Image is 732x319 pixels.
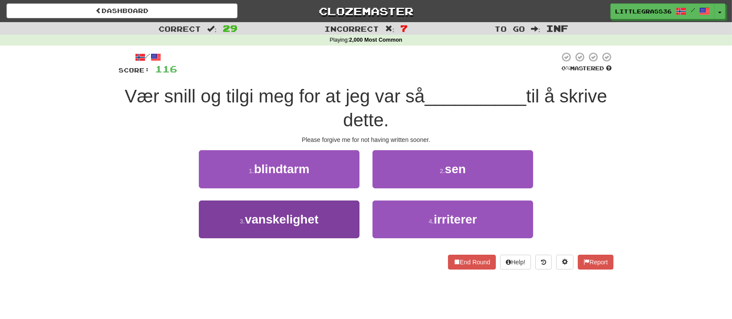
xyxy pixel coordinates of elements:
[560,65,613,72] div: Mastered
[207,25,217,33] span: :
[531,25,541,33] span: :
[7,3,237,18] a: Dashboard
[547,23,569,33] span: Inf
[245,213,319,226] span: vanskelighet
[249,168,254,174] small: 1 .
[445,162,466,176] span: sen
[578,255,613,270] button: Report
[400,23,408,33] span: 7
[385,25,395,33] span: :
[495,24,525,33] span: To go
[610,3,715,19] a: LittleGrass36 /
[500,255,531,270] button: Help!
[448,255,496,270] button: End Round
[199,201,359,238] button: 3.vanskelighet
[343,86,607,130] span: til å skrive dette.
[615,7,672,15] span: LittleGrass36
[240,218,245,225] small: 3 .
[440,168,445,174] small: 2 .
[119,52,177,62] div: /
[561,65,570,72] span: 0 %
[125,86,425,106] span: Vær snill og tilgi meg for at jeg var så
[425,86,526,106] span: __________
[199,150,359,188] button: 1.blindtarm
[349,37,402,43] strong: 2,000 Most Common
[119,135,613,144] div: Please forgive me for not having written sooner.
[429,218,434,225] small: 4 .
[324,24,379,33] span: Incorrect
[373,150,533,188] button: 2.sen
[691,7,695,13] span: /
[254,162,310,176] span: blindtarm
[434,213,477,226] span: irriterer
[119,66,150,74] span: Score:
[251,3,481,19] a: Clozemaster
[535,255,552,270] button: Round history (alt+y)
[373,201,533,238] button: 4.irriterer
[158,24,201,33] span: Correct
[223,23,237,33] span: 29
[155,63,177,74] span: 116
